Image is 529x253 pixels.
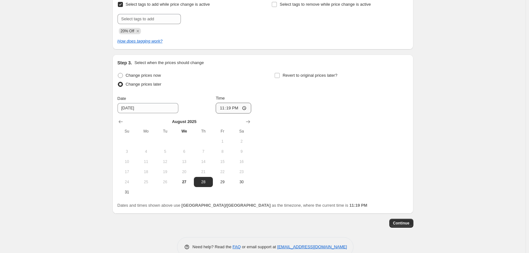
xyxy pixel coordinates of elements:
span: 14 [196,159,210,164]
button: Wednesday August 13 2025 [175,157,194,167]
span: Select tags to remove while price change is active [280,2,371,7]
span: Select tags to add while price change is active [126,2,210,7]
b: [GEOGRAPHIC_DATA]/[GEOGRAPHIC_DATA] [182,203,271,208]
button: Tuesday August 26 2025 [156,177,175,187]
button: Remove 20% Off [135,28,141,34]
button: Friday August 15 2025 [213,157,232,167]
span: 6 [177,149,191,154]
span: Dates and times shown above use as the timezone, where the current time is [118,203,367,208]
span: 18 [139,169,153,174]
span: Need help? Read the [193,244,233,249]
button: Tuesday August 12 2025 [156,157,175,167]
span: Revert to original prices later? [283,73,337,78]
span: Su [120,129,134,134]
th: Friday [213,126,232,136]
span: 22 [215,169,229,174]
button: Sunday August 3 2025 [118,146,137,157]
span: We [177,129,191,134]
span: 19 [158,169,172,174]
span: 24 [120,179,134,185]
button: Continue [389,219,413,228]
span: 9 [234,149,248,154]
th: Saturday [232,126,251,136]
h2: Step 3. [118,60,132,66]
span: 11 [139,159,153,164]
button: Tuesday August 19 2025 [156,167,175,177]
button: Monday August 25 2025 [137,177,156,187]
span: 10 [120,159,134,164]
button: Show next month, September 2025 [244,117,252,126]
span: Sa [234,129,248,134]
span: 8 [215,149,229,154]
button: Thursday August 28 2025 [194,177,213,187]
th: Wednesday [175,126,194,136]
span: 1 [215,139,229,144]
button: Wednesday August 20 2025 [175,167,194,177]
a: How does tagging work? [118,39,163,43]
span: 20% Off [121,29,134,33]
span: Fr [215,129,229,134]
span: 30 [234,179,248,185]
th: Monday [137,126,156,136]
span: or email support at [241,244,277,249]
span: 15 [215,159,229,164]
button: Today Wednesday August 27 2025 [175,177,194,187]
button: Friday August 29 2025 [213,177,232,187]
span: 4 [139,149,153,154]
button: Friday August 22 2025 [213,167,232,177]
span: Tu [158,129,172,134]
span: 2 [234,139,248,144]
span: 26 [158,179,172,185]
span: 12 [158,159,172,164]
a: [EMAIL_ADDRESS][DOMAIN_NAME] [277,244,347,249]
button: Friday August 1 2025 [213,136,232,146]
span: Continue [393,221,410,226]
span: 29 [215,179,229,185]
span: 23 [234,169,248,174]
button: Saturday August 2 2025 [232,136,251,146]
button: Thursday August 7 2025 [194,146,213,157]
span: Change prices now [126,73,161,78]
input: Select tags to add [118,14,181,24]
button: Saturday August 9 2025 [232,146,251,157]
button: Sunday August 31 2025 [118,187,137,197]
span: 28 [196,179,210,185]
span: 17 [120,169,134,174]
button: Saturday August 16 2025 [232,157,251,167]
button: Thursday August 21 2025 [194,167,213,177]
th: Sunday [118,126,137,136]
span: 25 [139,179,153,185]
span: 31 [120,190,134,195]
span: 16 [234,159,248,164]
button: Show previous month, July 2025 [116,117,125,126]
span: Mo [139,129,153,134]
th: Tuesday [156,126,175,136]
b: 11:19 PM [349,203,367,208]
button: Sunday August 10 2025 [118,157,137,167]
span: 3 [120,149,134,154]
button: Thursday August 14 2025 [194,157,213,167]
input: 8/27/2025 [118,103,178,113]
span: Th [196,129,210,134]
th: Thursday [194,126,213,136]
button: Sunday August 24 2025 [118,177,137,187]
button: Monday August 4 2025 [137,146,156,157]
button: Saturday August 30 2025 [232,177,251,187]
button: Monday August 11 2025 [137,157,156,167]
button: Wednesday August 6 2025 [175,146,194,157]
span: 21 [196,169,210,174]
button: Monday August 18 2025 [137,167,156,177]
a: FAQ [233,244,241,249]
span: Change prices later [126,82,162,87]
p: Select when the prices should change [134,60,204,66]
button: Sunday August 17 2025 [118,167,137,177]
span: 20 [177,169,191,174]
button: Friday August 8 2025 [213,146,232,157]
span: 7 [196,149,210,154]
span: Date [118,96,126,101]
input: 12:00 [216,103,251,114]
span: 5 [158,149,172,154]
span: 13 [177,159,191,164]
button: Saturday August 23 2025 [232,167,251,177]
